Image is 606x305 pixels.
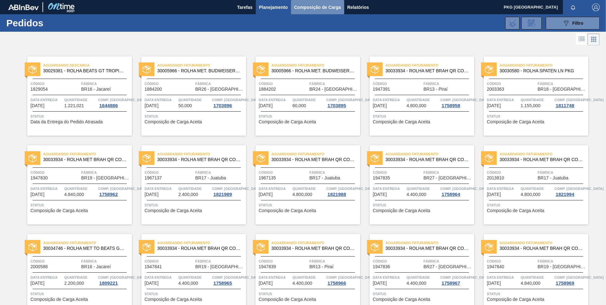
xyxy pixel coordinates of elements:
span: 22/03/2025 [259,103,273,108]
span: Comp. Carga [98,274,147,281]
div: Visão em Lista [576,33,588,45]
span: Código [373,81,422,87]
span: Data entrega [259,274,291,281]
span: 1884200 [145,87,162,92]
span: 30033934 - ROLHA MET BRAH QR CODE 021CX105 [500,157,583,162]
img: status [143,243,151,251]
span: Aguardando Faturamento [157,240,246,246]
span: Status [145,202,244,208]
span: Comp. Carga [440,274,489,281]
span: Aguardando Faturamento [43,151,132,157]
span: Comp. Carga [212,274,261,281]
span: Aguardando Faturamento [500,240,588,246]
span: 1.221,021 [64,103,84,108]
span: Quantidade [178,274,211,281]
div: 1758962 [98,192,119,197]
span: Quantidade [178,97,211,103]
span: Fábrica [309,81,358,87]
span: Quantidade [293,97,325,103]
div: 1821994 [554,192,575,197]
span: 1947391 [373,87,390,92]
span: Data entrega [373,97,405,103]
span: 4.800,000 [293,192,312,197]
span: Composição de Carga Aceita [487,120,544,124]
img: status [257,243,265,251]
span: Data entrega [487,185,519,192]
span: Planejamento [259,3,288,11]
span: Composição de Carga Aceita [259,208,316,213]
a: statusAguardando Faturamento30033934 - ROLHA MET BRAH QR CODE 021CX105Código1947830FábricaBR19 - ... [18,145,132,224]
span: Código [373,258,422,264]
span: Fábrica [538,81,587,87]
span: Código [487,81,536,87]
span: Fábrica [195,81,244,87]
div: 1758965 [212,281,233,286]
span: BR17 - Juatuba [195,176,226,180]
span: Fábrica [195,258,244,264]
span: 1947839 [259,264,276,269]
span: 4.400,000 [407,281,426,286]
img: status [257,65,265,74]
span: 08/09/2025 [145,281,158,286]
span: Código [259,258,308,264]
span: 01/09/2025 [259,192,273,197]
span: 4.840,000 [521,281,540,286]
span: Status [487,291,587,297]
span: Composição de Carga Aceita [373,208,430,213]
span: Comp. Carga [326,97,375,103]
span: Quantidade [521,274,553,281]
span: BR16 - Jacareí [81,87,111,92]
span: 1947841 [145,264,162,269]
span: Data entrega [487,274,519,281]
span: 4.400,000 [178,281,198,286]
span: Composição de Carga Aceita [145,297,202,302]
a: Comp. [GEOGRAPHIC_DATA]1758965 [212,274,244,286]
span: 2.400,000 [178,192,198,197]
span: Status [487,202,587,208]
span: Composição de Carga [294,3,341,11]
span: Quantidade [64,97,97,103]
span: Comp. Carga [212,185,261,192]
span: 1829054 [30,87,48,92]
span: 1967137 [145,176,162,180]
span: 50,000 [178,103,192,108]
img: status [485,243,493,251]
span: Data da Entrega do Pedido Atrasada [30,120,103,124]
span: 1947840 [487,264,504,269]
span: Composição de Carga Aceita [145,120,202,124]
div: 1821989 [212,192,233,197]
div: 1758958 [440,103,461,108]
span: 1947835 [373,176,390,180]
span: Aguardando Faturamento [385,151,474,157]
a: Comp. [GEOGRAPHIC_DATA]1703896 [212,97,244,108]
span: Data entrega [145,274,177,281]
span: Status [30,291,130,297]
span: Composição de Carga Aceita [373,120,430,124]
span: Data entrega [30,274,63,281]
span: Código [373,169,422,176]
span: Status [30,113,130,120]
a: statusAguardando Faturamento30005966 - ROLHA MET. BUDWEISER CDL 0,21 CX 10,5MILCódigo1884200Fábri... [132,56,246,136]
span: 30034746 - ROLHA MET TO BEATS GREEN MIX [43,246,127,251]
a: Comp. [GEOGRAPHIC_DATA]1758962 [98,185,130,197]
span: 30033934 - ROLHA MET BRAH QR CODE 021CX105 [500,246,583,251]
span: BR13 - Piraí [423,87,448,92]
a: Comp. [GEOGRAPHIC_DATA]1821988 [326,185,358,197]
img: status [371,154,379,162]
span: Código [30,169,80,176]
span: 1947830 [30,176,48,180]
span: Fábrica [81,258,130,264]
span: Quantidade [407,185,439,192]
span: 30033934 - ROLHA MET BRAH QR CODE 021CX105 [271,157,355,162]
span: Comp. Carga [554,185,603,192]
img: status [485,65,493,74]
span: Status [259,202,358,208]
span: Composição de Carga Aceita [487,297,544,302]
span: Comp. Carga [440,185,489,192]
span: BR27 - Nova Minas [423,264,473,269]
div: 1758969 [554,281,575,286]
a: statusAguardando Faturamento30033934 - ROLHA MET BRAH QR CODE 021CX105Código1967135FábricaBR17 - ... [246,145,360,224]
span: Comp. Carga [554,274,603,281]
div: 1809221 [98,281,119,286]
a: Comp. [GEOGRAPHIC_DATA]1809221 [98,274,130,286]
